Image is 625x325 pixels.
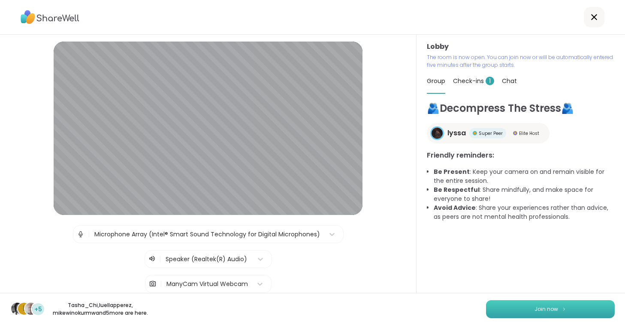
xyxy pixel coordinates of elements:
[25,303,37,315] img: mikewinokurmw
[519,130,539,137] span: Elite Host
[434,203,476,212] b: Avoid Advice
[486,300,615,318] button: Join now
[149,275,157,292] img: Camera
[434,167,615,185] li: : Keep your camera on and remain visible for the entire session.
[502,77,517,85] span: Chat
[427,77,445,85] span: Group
[160,275,162,292] span: |
[77,226,85,243] img: Microphone
[434,167,470,176] b: Be Present
[434,185,615,203] li: : Share mindfully, and make space for everyone to share!
[23,303,26,314] span: l
[52,301,148,317] p: Tasha_Chi , luellapperez , mikewinokurmw and 5 more are here.
[434,185,480,194] b: Be Respectful
[434,203,615,221] li: : Share your experiences rather than advice, as peers are not mental health professionals.
[479,130,503,137] span: Super Peer
[21,7,79,27] img: ShareWell Logo
[427,42,615,52] h3: Lobby
[534,305,558,313] span: Join now
[453,77,494,85] span: Check-ins
[427,123,550,143] a: lyssalyssaSuper PeerSuper PeerElite HostElite Host
[11,303,23,315] img: Tasha_Chi
[513,131,517,135] img: Elite Host
[427,150,615,161] h3: Friendly reminders:
[473,131,477,135] img: Super Peer
[34,305,42,314] span: +5
[166,280,248,289] div: ManyCam Virtual Webcam
[562,307,567,311] img: ShareWell Logomark
[427,54,615,69] p: The room is now open. You can join now or will be automatically entered five minutes after the gr...
[486,77,494,85] span: 1
[427,101,615,116] h1: 🫂Decompress The Stress🫂
[88,226,90,243] span: |
[432,128,443,139] img: lyssa
[447,128,466,138] span: lyssa
[159,254,161,264] span: |
[94,230,320,239] div: Microphone Array (Intel® Smart Sound Technology for Digital Microphones)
